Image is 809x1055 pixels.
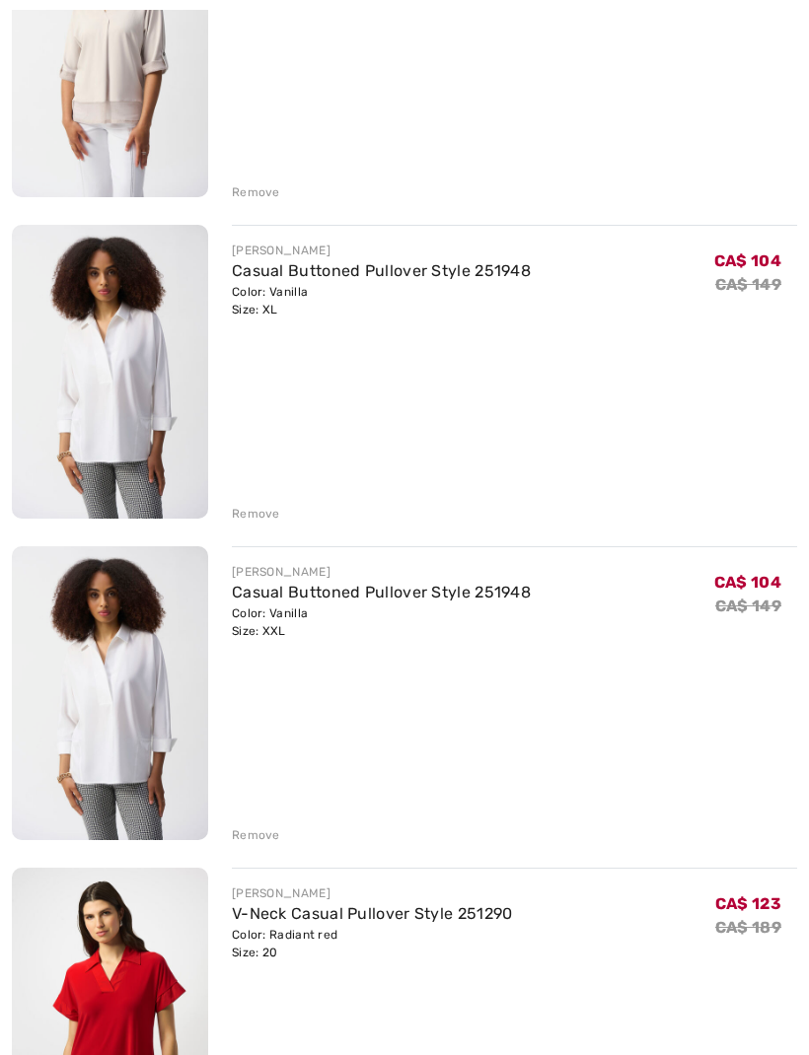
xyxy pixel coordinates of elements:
a: V-Neck Casual Pullover Style 251290 [232,904,513,923]
img: Casual Buttoned Pullover Style 251948 [12,546,208,840]
div: [PERSON_NAME] [232,242,531,259]
div: [PERSON_NAME] [232,563,531,581]
span: CA$ 104 [714,251,781,270]
div: Remove [232,183,280,201]
a: Casual Buttoned Pullover Style 251948 [232,583,531,601]
div: Remove [232,505,280,523]
s: CA$ 189 [715,918,781,937]
s: CA$ 149 [715,275,781,294]
div: Color: Vanilla Size: XL [232,283,531,318]
span: CA$ 104 [714,573,781,592]
div: Remove [232,826,280,844]
div: Color: Radiant red Size: 20 [232,926,513,961]
div: Color: Vanilla Size: XXL [232,604,531,640]
span: CA$ 123 [715,894,781,913]
img: Casual Buttoned Pullover Style 251948 [12,225,208,519]
s: CA$ 149 [715,597,781,615]
a: Casual Buttoned Pullover Style 251948 [232,261,531,280]
div: [PERSON_NAME] [232,884,513,902]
